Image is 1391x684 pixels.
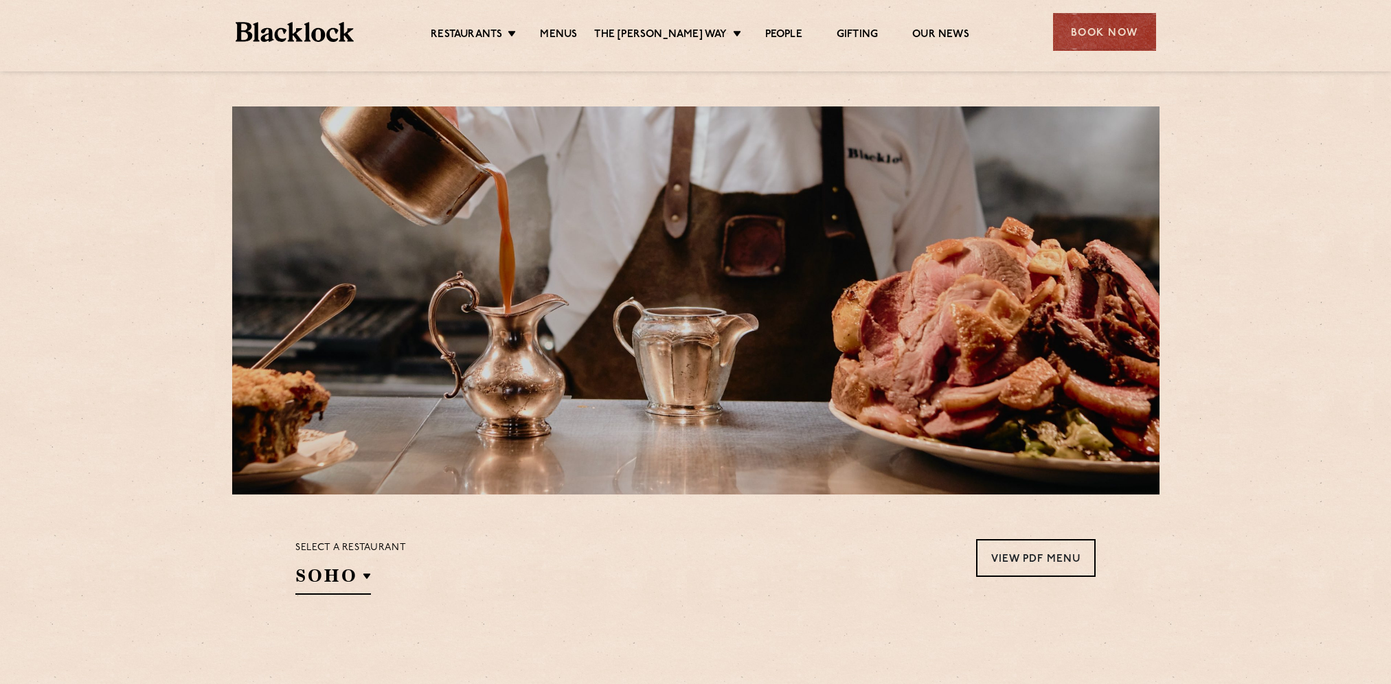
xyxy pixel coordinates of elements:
[295,539,406,557] p: Select a restaurant
[594,28,727,43] a: The [PERSON_NAME] Way
[765,28,802,43] a: People
[837,28,878,43] a: Gifting
[912,28,969,43] a: Our News
[431,28,502,43] a: Restaurants
[236,22,354,42] img: BL_Textured_Logo-footer-cropped.svg
[540,28,577,43] a: Menus
[1053,13,1156,51] div: Book Now
[976,539,1096,577] a: View PDF Menu
[295,564,371,595] h2: SOHO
